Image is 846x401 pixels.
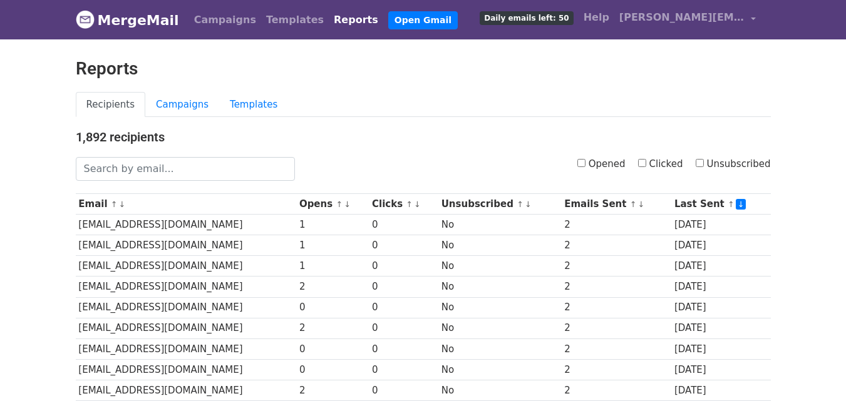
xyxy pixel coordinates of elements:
a: Recipients [76,92,146,118]
td: 2 [561,380,671,400]
td: [EMAIL_ADDRESS][DOMAIN_NAME] [76,297,297,318]
a: ↑ [336,200,343,209]
label: Clicked [638,157,683,171]
input: Opened [577,159,585,167]
td: No [438,318,561,338]
td: 2 [561,235,671,256]
a: ↓ [119,200,126,209]
a: Open Gmail [388,11,458,29]
td: 1 [296,215,369,235]
label: Unsubscribed [696,157,771,171]
td: No [438,380,561,400]
td: 0 [296,359,369,380]
td: 2 [296,380,369,400]
td: 0 [369,297,438,318]
a: ↑ [111,200,118,209]
td: 0 [369,359,438,380]
a: Templates [261,8,329,33]
td: 0 [369,235,438,256]
td: 0 [369,338,438,359]
td: [DATE] [671,277,770,297]
td: [EMAIL_ADDRESS][DOMAIN_NAME] [76,318,297,338]
th: Emails Sent [561,194,671,215]
a: Help [579,5,614,30]
td: No [438,215,561,235]
td: [EMAIL_ADDRESS][DOMAIN_NAME] [76,277,297,297]
td: [DATE] [671,235,770,256]
input: Unsubscribed [696,159,704,167]
a: ↓ [344,200,351,209]
input: Search by email... [76,157,295,181]
td: 2 [561,359,671,380]
td: 0 [369,256,438,277]
td: No [438,256,561,277]
td: [EMAIL_ADDRESS][DOMAIN_NAME] [76,380,297,400]
td: 0 [369,380,438,400]
a: ↓ [525,200,532,209]
a: ↑ [728,200,735,209]
td: 1 [296,235,369,256]
td: 2 [296,318,369,338]
th: Unsubscribed [438,194,561,215]
a: ↓ [637,200,644,209]
a: ↑ [517,200,524,209]
td: 2 [561,338,671,359]
a: MergeMail [76,7,179,33]
a: Campaigns [145,92,219,118]
img: MergeMail logo [76,10,95,29]
td: [EMAIL_ADDRESS][DOMAIN_NAME] [76,359,297,380]
td: 2 [561,215,671,235]
td: No [438,277,561,297]
a: ↑ [406,200,413,209]
span: [PERSON_NAME][EMAIL_ADDRESS][DOMAIN_NAME] [619,10,745,25]
td: 2 [561,277,671,297]
td: [DATE] [671,215,770,235]
a: Templates [219,92,288,118]
label: Opened [577,157,626,171]
a: ↓ [736,199,746,210]
span: Daily emails left: 50 [480,11,573,25]
th: Clicks [369,194,438,215]
a: Daily emails left: 50 [475,5,578,30]
td: 2 [561,318,671,338]
td: [EMAIL_ADDRESS][DOMAIN_NAME] [76,215,297,235]
input: Clicked [638,159,646,167]
a: ↓ [414,200,421,209]
td: 0 [369,215,438,235]
a: Reports [329,8,383,33]
td: [EMAIL_ADDRESS][DOMAIN_NAME] [76,256,297,277]
td: No [438,359,561,380]
th: Email [76,194,297,215]
td: No [438,338,561,359]
td: 2 [561,256,671,277]
td: [EMAIL_ADDRESS][DOMAIN_NAME] [76,338,297,359]
td: 0 [296,338,369,359]
a: [PERSON_NAME][EMAIL_ADDRESS][DOMAIN_NAME] [614,5,761,34]
td: [DATE] [671,380,770,400]
td: [EMAIL_ADDRESS][DOMAIN_NAME] [76,235,297,256]
a: ↑ [630,200,637,209]
td: [DATE] [671,359,770,380]
td: 2 [296,277,369,297]
td: 1 [296,256,369,277]
td: [DATE] [671,297,770,318]
td: [DATE] [671,318,770,338]
td: 0 [369,277,438,297]
th: Opens [296,194,369,215]
h4: 1,892 recipients [76,129,771,145]
td: [DATE] [671,338,770,359]
td: No [438,235,561,256]
td: 0 [369,318,438,338]
a: Campaigns [189,8,261,33]
td: 0 [296,297,369,318]
h2: Reports [76,58,771,79]
td: [DATE] [671,256,770,277]
th: Last Sent [671,194,770,215]
td: 2 [561,297,671,318]
td: No [438,297,561,318]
